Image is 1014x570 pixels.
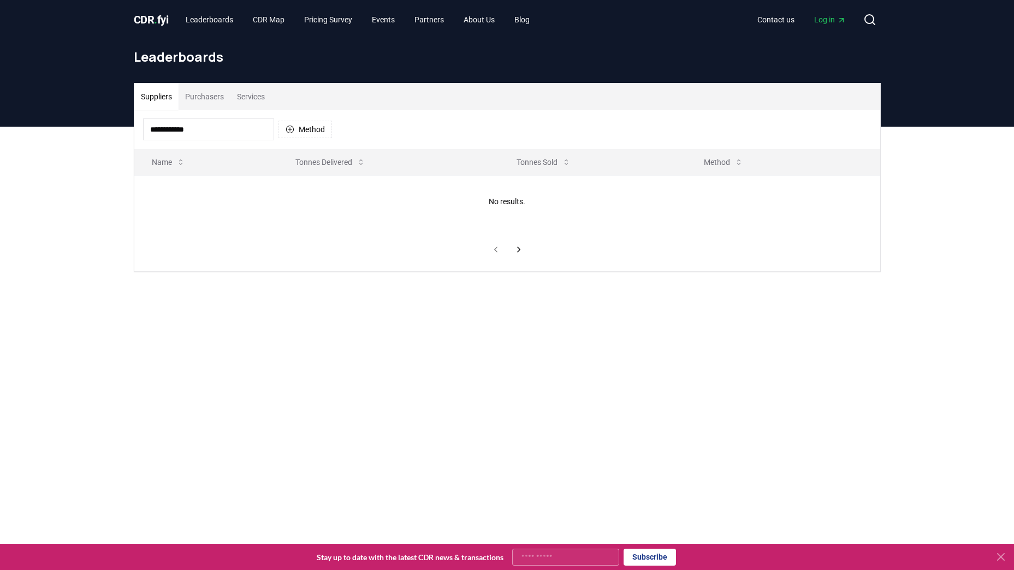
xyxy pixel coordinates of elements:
[179,84,230,110] button: Purchasers
[134,175,880,228] td: No results.
[134,12,169,27] a: CDR.fyi
[177,10,538,29] nav: Main
[177,10,242,29] a: Leaderboards
[287,151,374,173] button: Tonnes Delivered
[805,10,855,29] a: Log in
[143,151,194,173] button: Name
[509,239,528,260] button: next page
[244,10,293,29] a: CDR Map
[278,121,332,138] button: Method
[230,84,271,110] button: Services
[814,14,846,25] span: Log in
[134,84,179,110] button: Suppliers
[749,10,855,29] nav: Main
[134,13,169,26] span: CDR fyi
[295,10,361,29] a: Pricing Survey
[508,151,579,173] button: Tonnes Sold
[455,10,503,29] a: About Us
[406,10,453,29] a: Partners
[749,10,803,29] a: Contact us
[154,13,157,26] span: .
[695,151,752,173] button: Method
[134,48,881,66] h1: Leaderboards
[363,10,404,29] a: Events
[506,10,538,29] a: Blog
